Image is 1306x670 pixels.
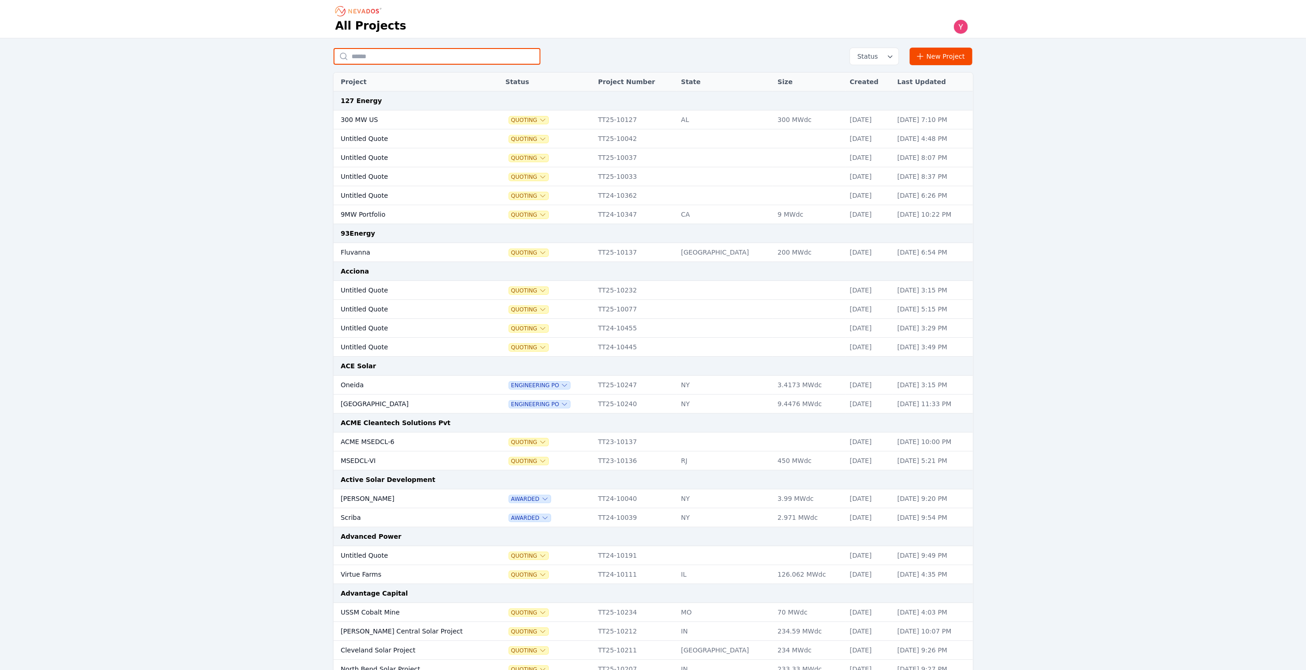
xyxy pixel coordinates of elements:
[893,205,973,224] td: [DATE] 10:22 PM
[334,338,973,357] tr: Untitled QuoteQuotingTT24-10445[DATE][DATE] 3:49 PM
[509,628,548,635] button: Quoting
[334,565,478,584] td: Virtue Farms
[509,401,570,408] button: Engineering PO
[334,451,973,470] tr: MSEDCL-VIQuotingTT23-10136RJ450 MWdc[DATE][DATE] 5:21 PM
[845,167,893,186] td: [DATE]
[334,489,478,508] td: [PERSON_NAME]
[845,489,893,508] td: [DATE]
[334,73,478,91] th: Project
[509,192,548,200] span: Quoting
[845,338,893,357] td: [DATE]
[854,52,878,61] span: Status
[893,73,973,91] th: Last Updated
[773,489,845,508] td: 3.99 MWdc
[676,451,773,470] td: RJ
[334,546,973,565] tr: Untitled QuoteQuotingTT24-10191[DATE][DATE] 9:49 PM
[676,565,773,584] td: IL
[509,439,548,446] button: Quoting
[893,432,973,451] td: [DATE] 10:00 PM
[509,382,570,389] span: Engineering PO
[334,167,478,186] td: Untitled Quote
[509,249,548,256] button: Quoting
[594,148,677,167] td: TT25-10037
[676,376,773,395] td: NY
[893,603,973,622] td: [DATE] 4:03 PM
[334,281,478,300] td: Untitled Quote
[773,376,845,395] td: 3.4173 MWdc
[773,641,845,660] td: 234 MWdc
[893,508,973,527] td: [DATE] 9:54 PM
[509,287,548,294] button: Quoting
[334,338,478,357] td: Untitled Quote
[334,186,478,205] td: Untitled Quote
[334,262,973,281] td: Acciona
[334,243,973,262] tr: FluvannaQuotingTT25-10137[GEOGRAPHIC_DATA]200 MWdc[DATE][DATE] 6:54 PM
[594,243,677,262] td: TT25-10137
[509,647,548,654] button: Quoting
[594,565,677,584] td: TT24-10111
[845,546,893,565] td: [DATE]
[676,110,773,129] td: AL
[893,186,973,205] td: [DATE] 6:26 PM
[334,205,478,224] td: 9MW Portfolio
[773,243,845,262] td: 200 MWdc
[594,300,677,319] td: TT25-10077
[594,603,677,622] td: TT25-10234
[334,243,478,262] td: Fluvanna
[509,495,550,503] button: Awarded
[334,167,973,186] tr: Untitled QuoteQuotingTT25-10033[DATE][DATE] 8:37 PM
[845,300,893,319] td: [DATE]
[845,603,893,622] td: [DATE]
[845,73,893,91] th: Created
[334,622,973,641] tr: [PERSON_NAME] Central Solar ProjectQuotingTT25-10212IN234.59 MWdc[DATE][DATE] 10:07 PM
[334,603,478,622] td: USSM Cobalt Mine
[594,508,677,527] td: TT24-10039
[334,281,973,300] tr: Untitled QuoteQuotingTT25-10232[DATE][DATE] 3:15 PM
[335,4,384,18] nav: Breadcrumb
[509,571,548,579] button: Quoting
[594,205,677,224] td: TT24-10347
[893,281,973,300] td: [DATE] 3:15 PM
[845,641,893,660] td: [DATE]
[334,395,478,414] td: [GEOGRAPHIC_DATA]
[893,167,973,186] td: [DATE] 8:37 PM
[334,91,973,110] td: 127 Energy
[334,300,478,319] td: Untitled Quote
[845,186,893,205] td: [DATE]
[509,457,548,465] span: Quoting
[773,205,845,224] td: 9 MWdc
[509,344,548,351] span: Quoting
[676,622,773,641] td: IN
[509,552,548,560] button: Quoting
[334,319,973,338] tr: Untitled QuoteQuotingTT24-10455[DATE][DATE] 3:29 PM
[893,376,973,395] td: [DATE] 3:15 PM
[334,432,973,451] tr: ACME MSEDCL-6QuotingTT23-10137[DATE][DATE] 10:00 PM
[334,546,478,565] td: Untitled Quote
[509,514,550,522] button: Awarded
[509,609,548,616] button: Quoting
[334,622,478,641] td: [PERSON_NAME] Central Solar Project
[845,565,893,584] td: [DATE]
[773,451,845,470] td: 450 MWdc
[773,603,845,622] td: 70 MWdc
[893,395,973,414] td: [DATE] 11:33 PM
[334,148,478,167] td: Untitled Quote
[509,135,548,143] button: Quoting
[845,205,893,224] td: [DATE]
[676,489,773,508] td: NY
[334,395,973,414] tr: [GEOGRAPHIC_DATA]Engineering POTT25-10240NY9.4476 MWdc[DATE][DATE] 11:33 PM
[850,48,899,65] button: Status
[334,148,973,167] tr: Untitled QuoteQuotingTT25-10037[DATE][DATE] 8:07 PM
[334,414,973,432] td: ACME Cleantech Solutions Pvt
[676,508,773,527] td: NY
[334,110,478,129] td: 300 MW US
[594,338,677,357] td: TT24-10445
[334,584,973,603] td: Advantage Capital
[594,641,677,660] td: TT25-10211
[845,622,893,641] td: [DATE]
